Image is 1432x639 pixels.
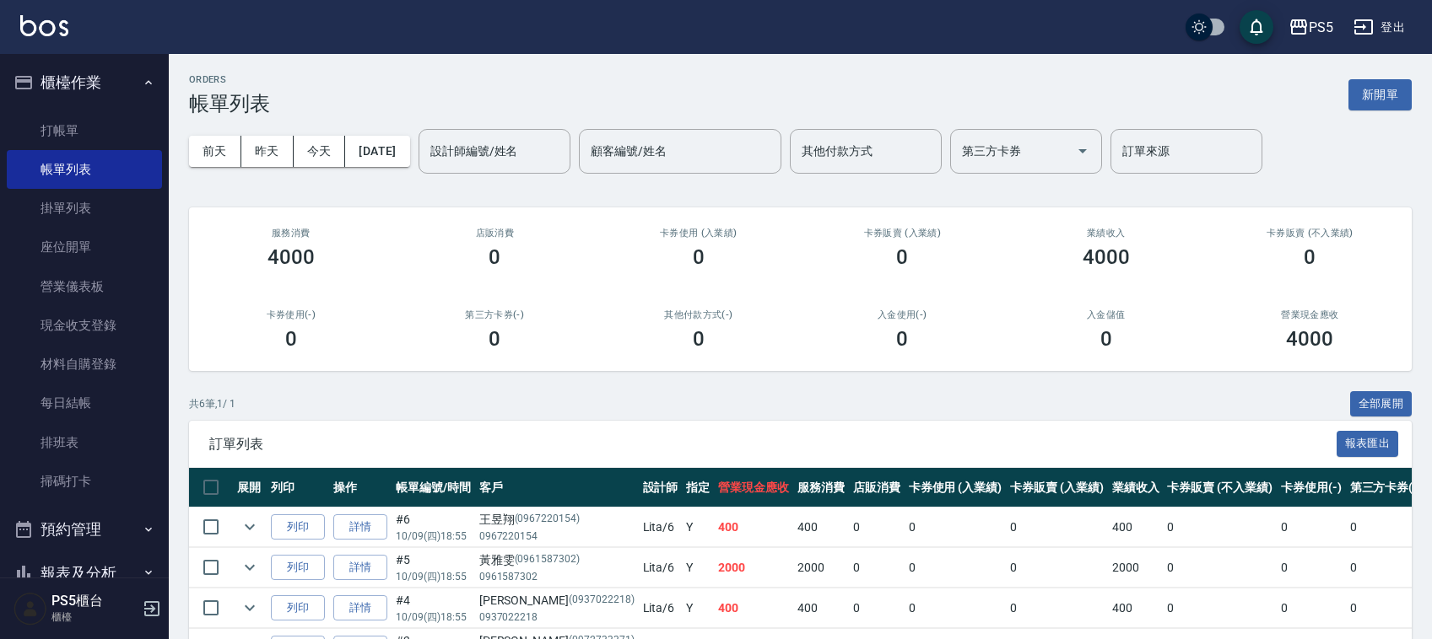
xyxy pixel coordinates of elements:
[479,609,635,625] p: 0937022218
[413,228,577,239] h2: 店販消費
[489,327,500,351] h3: 0
[413,309,577,320] h2: 第三方卡券(-)
[209,228,373,239] h3: 服務消費
[7,189,162,228] a: 掛單列表
[237,595,262,620] button: expand row
[905,588,1007,628] td: 0
[639,468,683,507] th: 設計師
[1240,10,1273,44] button: save
[1006,468,1108,507] th: 卡券販賣 (入業績)
[1163,548,1276,588] td: 0
[849,548,905,588] td: 0
[1347,12,1412,43] button: 登出
[241,136,294,167] button: 昨天
[617,309,781,320] h2: 其他付款方式(-)
[1350,391,1413,417] button: 全部展開
[20,15,68,36] img: Logo
[7,61,162,105] button: 櫃檯作業
[1282,10,1340,45] button: PS5
[267,468,329,507] th: 列印
[821,309,985,320] h2: 入金使用(-)
[1277,548,1346,588] td: 0
[7,551,162,595] button: 報表及分析
[714,507,793,547] td: 400
[896,245,908,269] h3: 0
[333,555,387,581] a: 詳情
[209,436,1337,453] span: 訂單列表
[1069,137,1096,164] button: Open
[1163,588,1276,628] td: 0
[1337,431,1399,457] button: 報表匯出
[333,595,387,621] a: 詳情
[1108,468,1164,507] th: 業績收入
[1024,309,1188,320] h2: 入金儲值
[51,609,138,625] p: 櫃檯
[896,327,908,351] h3: 0
[639,507,683,547] td: Lita /6
[345,136,409,167] button: [DATE]
[489,245,500,269] h3: 0
[7,384,162,422] a: 每日結帳
[682,468,714,507] th: 指定
[1337,435,1399,451] a: 報表匯出
[1006,588,1108,628] td: 0
[479,569,635,584] p: 0961587302
[905,548,1007,588] td: 0
[1229,309,1392,320] h2: 營業現金應收
[271,595,325,621] button: 列印
[1229,228,1392,239] h2: 卡券販賣 (不入業績)
[569,592,635,609] p: (0937022218)
[714,588,793,628] td: 400
[849,588,905,628] td: 0
[682,588,714,628] td: Y
[51,593,138,609] h5: PS5櫃台
[271,555,325,581] button: 列印
[1346,468,1427,507] th: 第三方卡券(-)
[396,609,471,625] p: 10/09 (四) 18:55
[7,111,162,150] a: 打帳單
[515,511,581,529] p: (0967220154)
[682,507,714,547] td: Y
[7,228,162,266] a: 座位開單
[905,507,1007,547] td: 0
[7,507,162,551] button: 預約管理
[285,327,297,351] h3: 0
[479,551,635,569] div: 黃雅雯
[793,507,849,547] td: 400
[693,245,705,269] h3: 0
[189,396,235,411] p: 共 6 筆, 1 / 1
[1277,588,1346,628] td: 0
[617,228,781,239] h2: 卡券使用 (入業績)
[189,136,241,167] button: 前天
[714,468,793,507] th: 營業現金應收
[1163,468,1276,507] th: 卡券販賣 (不入業績)
[1346,507,1427,547] td: 0
[189,74,270,85] h2: ORDERS
[1304,245,1316,269] h3: 0
[1277,468,1346,507] th: 卡券使用(-)
[237,514,262,540] button: expand row
[7,306,162,345] a: 現金收支登錄
[1348,79,1412,110] button: 新開單
[682,548,714,588] td: Y
[209,309,373,320] h2: 卡券使用(-)
[7,267,162,306] a: 營業儀表板
[333,514,387,540] a: 詳情
[294,136,346,167] button: 今天
[392,588,475,628] td: #4
[1108,507,1164,547] td: 400
[396,529,471,544] p: 10/09 (四) 18:55
[7,150,162,189] a: 帳單列表
[7,345,162,384] a: 材料自購登錄
[1006,548,1108,588] td: 0
[7,462,162,501] a: 掃碼打卡
[1309,17,1333,38] div: PS5
[1083,245,1130,269] h3: 4000
[849,468,905,507] th: 店販消費
[1100,327,1112,351] h3: 0
[821,228,985,239] h2: 卡券販賣 (入業績)
[1346,548,1427,588] td: 0
[1006,507,1108,547] td: 0
[479,511,635,529] div: 王昱翔
[793,588,849,628] td: 400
